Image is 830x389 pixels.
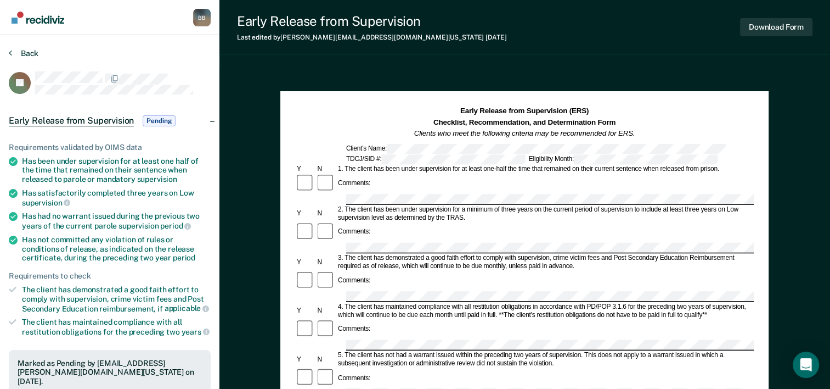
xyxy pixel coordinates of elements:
[336,303,754,319] div: 4. The client has maintained compliance with all restitution obligations in accordance with PD/PO...
[22,157,211,184] div: Has been under supervision for at least one half of the time that remained on their sentence when...
[433,118,616,126] strong: Checklist, Recommendation, and Determination Form
[740,18,812,36] button: Download Form
[165,304,209,313] span: applicable
[12,12,64,24] img: Recidiviz
[9,48,38,58] button: Back
[22,198,70,207] span: supervision
[336,165,754,173] div: 1. The client has been under supervision for at least one-half the time that remained on their cu...
[22,188,211,207] div: Has satisfactorily completed three years on Low
[295,355,315,364] div: Y
[336,351,754,368] div: 5. The client has not had a warrant issued within the preceding two years of supervision. This do...
[237,34,506,41] div: Last edited by [PERSON_NAME][EMAIL_ADDRESS][DOMAIN_NAME][US_STATE]
[9,271,211,281] div: Requirements to check
[182,327,210,336] span: years
[137,175,177,184] span: supervision
[22,318,211,336] div: The client has maintained compliance with all restitution obligations for the preceding two
[173,253,195,262] span: period
[295,165,315,173] div: Y
[336,254,754,270] div: 3. The client has demonstrated a good faith effort to comply with supervision, crime victim fees ...
[336,205,754,222] div: 2. The client has been under supervision for a minimum of three years on the current period of su...
[460,107,589,115] strong: Early Release from Supervision (ERS)
[485,34,506,41] span: [DATE]
[336,374,372,382] div: Comments:
[316,355,336,364] div: N
[22,212,211,230] div: Has had no warrant issued during the previous two years of the current parole supervision
[193,9,211,26] button: Profile dropdown button
[22,235,211,263] div: Has not committed any violation of rules or conditions of release, as indicated on the release ce...
[193,9,211,26] div: B B
[9,115,134,126] span: Early Release from Supervision
[18,359,202,386] div: Marked as Pending by [EMAIL_ADDRESS][PERSON_NAME][DOMAIN_NAME][US_STATE] on [DATE].
[316,209,336,218] div: N
[295,307,315,315] div: Y
[345,154,527,164] div: TDCJ/SID #:
[160,221,191,230] span: period
[295,258,315,266] div: Y
[345,143,727,153] div: Client's Name:
[527,154,719,164] div: Eligibility Month:
[336,180,372,188] div: Comments:
[336,277,372,285] div: Comments:
[316,165,336,173] div: N
[414,129,635,137] em: Clients who meet the following criteria may be recommended for ERS.
[237,13,506,29] div: Early Release from Supervision
[336,325,372,334] div: Comments:
[295,209,315,218] div: Y
[9,143,211,152] div: Requirements validated by OIMS data
[316,258,336,266] div: N
[336,228,372,236] div: Comments:
[22,285,211,313] div: The client has demonstrated a good faith effort to comply with supervision, crime victim fees and...
[143,115,176,126] span: Pending
[793,352,819,378] div: Open Intercom Messenger
[316,307,336,315] div: N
